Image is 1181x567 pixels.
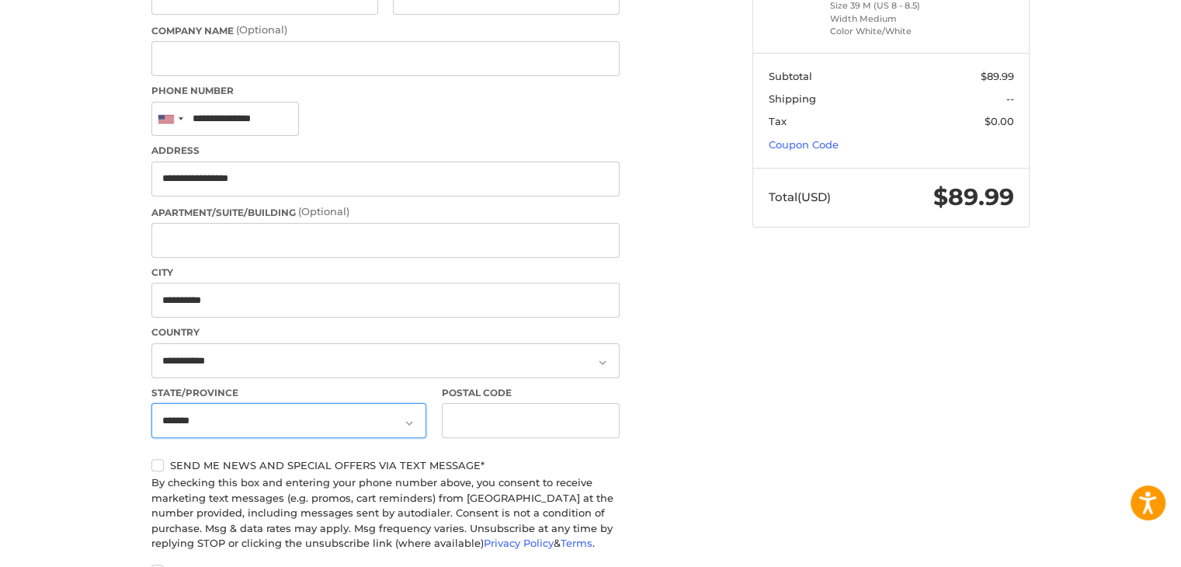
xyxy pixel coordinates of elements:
[151,266,620,280] label: City
[484,537,554,549] a: Privacy Policy
[151,23,620,38] label: Company Name
[769,115,787,127] span: Tax
[151,144,620,158] label: Address
[769,92,816,105] span: Shipping
[830,12,949,26] li: Width Medium
[151,84,620,98] label: Phone Number
[151,475,620,551] div: By checking this box and entering your phone number above, you consent to receive marketing text ...
[236,23,287,36] small: (Optional)
[151,204,620,220] label: Apartment/Suite/Building
[769,70,812,82] span: Subtotal
[933,183,1014,211] span: $89.99
[981,70,1014,82] span: $89.99
[298,205,349,217] small: (Optional)
[830,25,949,38] li: Color White/White
[442,386,620,400] label: Postal Code
[152,103,188,136] div: United States: +1
[985,115,1014,127] span: $0.00
[561,537,592,549] a: Terms
[151,459,620,471] label: Send me news and special offers via text message*
[769,190,831,204] span: Total (USD)
[769,138,839,151] a: Coupon Code
[1006,92,1014,105] span: --
[151,386,426,400] label: State/Province
[151,325,620,339] label: Country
